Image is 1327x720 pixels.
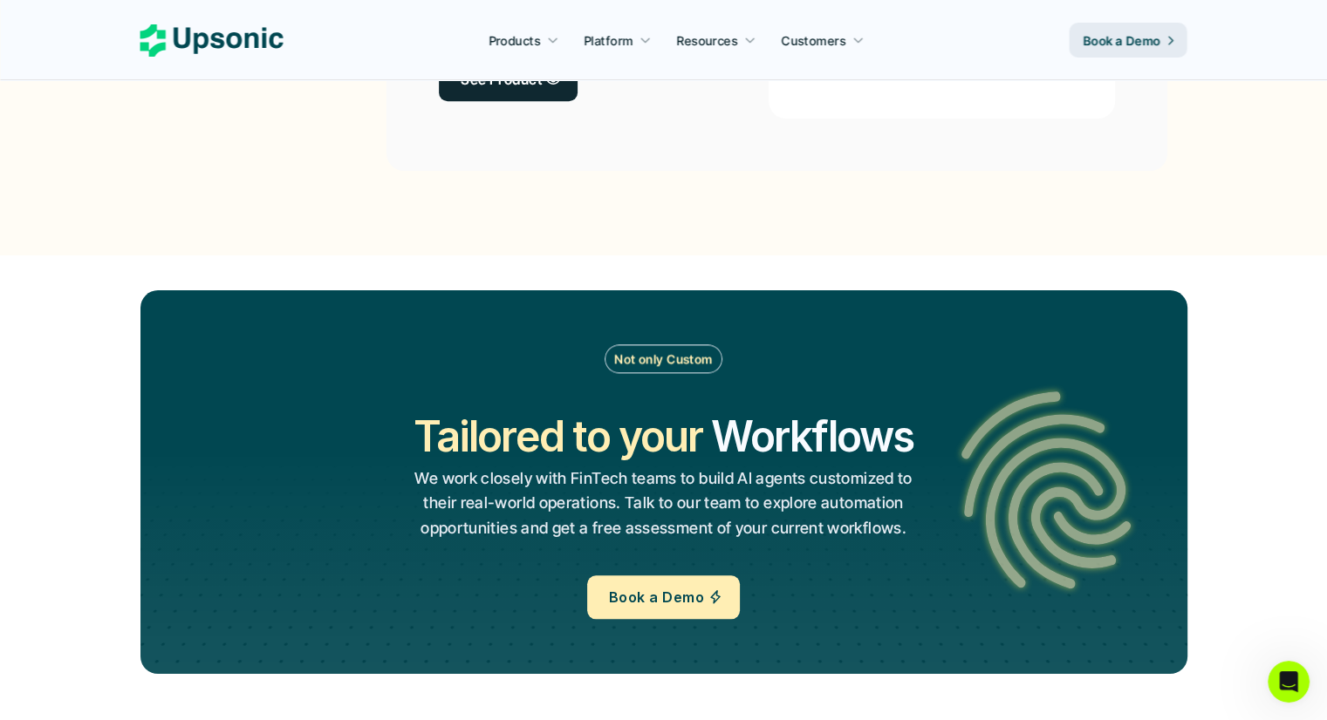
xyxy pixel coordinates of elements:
[1084,31,1161,50] p: Book a Demo
[461,66,542,92] p: See Product
[782,31,846,50] p: Customers
[414,407,702,465] h2: Tailored to your
[614,350,712,368] p: Not only Custom
[1070,23,1187,58] a: Book a Demo
[609,585,704,610] p: Book a Demo
[478,24,569,56] a: Products
[489,31,540,50] p: Products
[414,466,913,541] p: We work closely with FinTech teams to build AI agents customized to their real-world operations. ...
[584,31,633,50] p: Platform
[1268,661,1310,703] iframe: Intercom live chat
[711,407,913,465] h2: Workflows
[439,58,578,101] a: See Product
[677,31,738,50] p: Resources
[587,575,740,619] a: Book a Demo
